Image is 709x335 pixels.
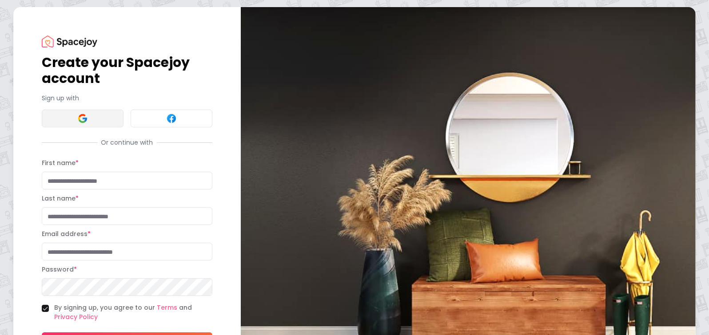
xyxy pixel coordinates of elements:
[98,138,157,147] span: Or continue with
[54,303,212,322] label: By signing up, you agree to our and
[166,113,177,124] img: Facebook signin
[54,312,98,321] a: Privacy Policy
[42,158,79,167] label: First name
[42,229,91,238] label: Email address
[42,94,212,102] p: Sign up with
[157,303,177,312] a: Terms
[77,113,88,124] img: Google signin
[42,265,77,274] label: Password
[42,194,79,203] label: Last name
[42,55,212,87] h1: Create your Spacejoy account
[42,35,97,47] img: Spacejoy Logo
